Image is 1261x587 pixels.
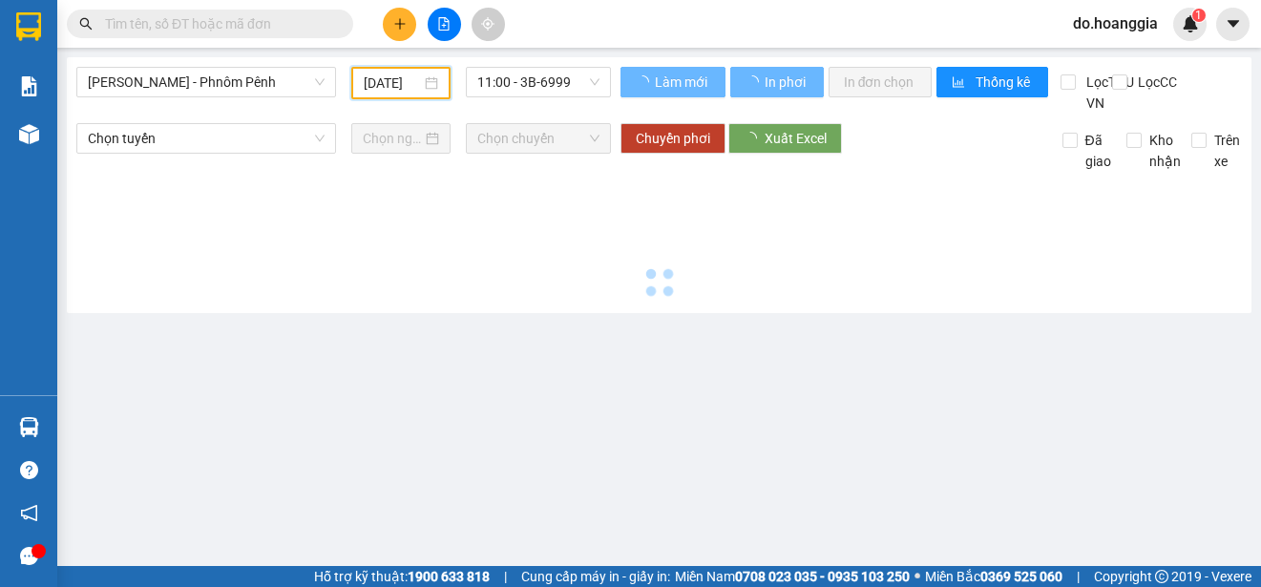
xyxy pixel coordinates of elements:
[477,68,599,96] span: 11:00 - 3B-6999
[765,72,809,93] span: In phơi
[925,566,1062,587] span: Miền Bắc
[976,72,1033,93] span: Thống kê
[1155,570,1168,583] span: copyright
[428,8,461,41] button: file-add
[735,569,910,584] strong: 0708 023 035 - 0935 103 250
[746,75,762,89] span: loading
[477,124,599,153] span: Chọn chuyến
[1207,130,1248,172] span: Trên xe
[620,67,725,97] button: Làm mới
[19,124,39,144] img: warehouse-icon
[1078,130,1119,172] span: Đã giao
[504,566,507,587] span: |
[383,8,416,41] button: plus
[105,13,330,34] input: Tìm tên, số ĐT hoặc mã đơn
[88,68,325,96] span: Hồ Chí Minh - Phnôm Pênh
[936,67,1048,97] button: bar-chartThống kê
[19,417,39,437] img: warehouse-icon
[1192,9,1206,22] sup: 1
[79,17,93,31] span: search
[364,73,421,94] input: 14/09/2025
[765,128,827,149] span: Xuất Excel
[314,566,490,587] span: Hỗ trợ kỹ thuật:
[437,17,451,31] span: file-add
[481,17,494,31] span: aim
[472,8,505,41] button: aim
[1182,15,1199,32] img: icon-new-feature
[914,573,920,580] span: ⚪️
[1079,72,1137,114] span: Lọc THU VN
[88,124,325,153] span: Chọn tuyến
[1142,130,1188,172] span: Kho nhận
[19,76,39,96] img: solution-icon
[636,75,652,89] span: loading
[1195,9,1202,22] span: 1
[20,461,38,479] span: question-circle
[393,17,407,31] span: plus
[728,123,842,154] button: Xuất Excel
[20,504,38,522] span: notification
[363,128,422,149] input: Chọn ngày
[980,569,1062,584] strong: 0369 525 060
[829,67,933,97] button: In đơn chọn
[1216,8,1250,41] button: caret-down
[744,132,765,145] span: loading
[1058,11,1173,35] span: do.hoanggia
[620,123,725,154] button: Chuyển phơi
[521,566,670,587] span: Cung cấp máy in - giấy in:
[20,547,38,565] span: message
[16,12,41,41] img: logo-vxr
[655,72,710,93] span: Làm mới
[675,566,910,587] span: Miền Nam
[408,569,490,584] strong: 1900 633 818
[730,67,824,97] button: In phơi
[1225,15,1242,32] span: caret-down
[952,75,968,91] span: bar-chart
[1077,566,1080,587] span: |
[1130,72,1180,93] span: Lọc CC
